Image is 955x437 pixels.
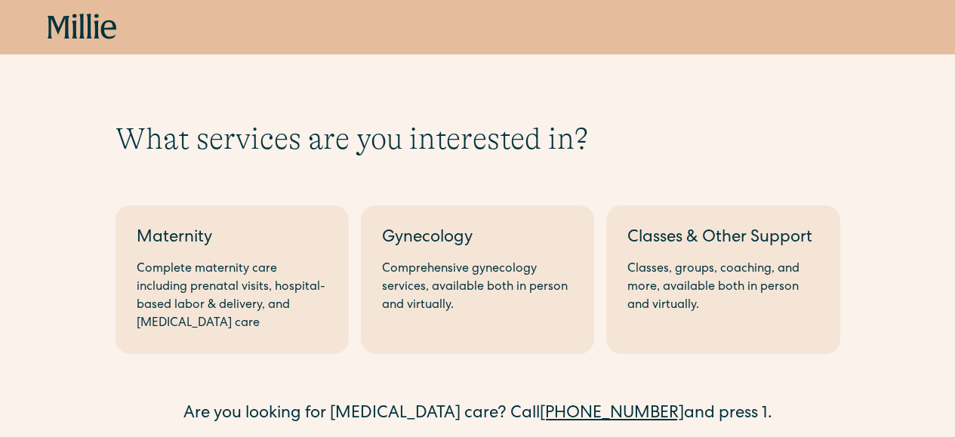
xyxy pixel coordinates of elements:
div: Classes, groups, coaching, and more, available both in person and virtually. [627,260,818,315]
a: MaternityComplete maternity care including prenatal visits, hospital-based labor & delivery, and ... [116,205,349,354]
div: Are you looking for [MEDICAL_DATA] care? Call and press 1. [116,402,840,427]
div: Maternity [137,226,328,251]
a: GynecologyComprehensive gynecology services, available both in person and virtually. [361,205,594,354]
h1: What services are you interested in? [116,121,840,157]
div: Complete maternity care including prenatal visits, hospital-based labor & delivery, and [MEDICAL_... [137,260,328,333]
div: Gynecology [382,226,573,251]
a: [PHONE_NUMBER] [540,406,684,423]
div: Comprehensive gynecology services, available both in person and virtually. [382,260,573,315]
div: Classes & Other Support [627,226,818,251]
a: Classes & Other SupportClasses, groups, coaching, and more, available both in person and virtually. [606,205,839,354]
